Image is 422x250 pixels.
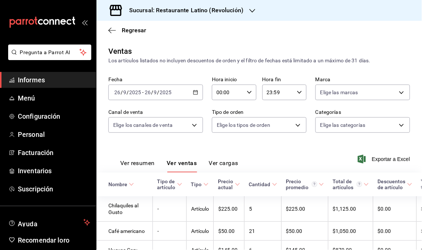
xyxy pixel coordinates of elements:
font: Tipo de orden [212,109,244,115]
button: Exportar a Excel [359,155,410,164]
font: Marca [315,77,331,83]
font: Pregunta a Parrot AI [20,49,71,55]
font: Artículo [191,228,209,234]
font: / [127,89,129,95]
a: Pregunta a Parrot AI [5,54,91,62]
font: Ver cargas [209,160,239,167]
div: pestañas de navegación [120,159,238,172]
font: Total de artículos [333,178,354,190]
font: $1,050.00 [333,228,356,234]
font: Sucursal: Restaurante Latino (Revolución) [129,7,243,14]
font: Elige los canales de venta [113,122,173,128]
font: Elige los tipos de orden [217,122,270,128]
font: $225.00 [218,206,238,212]
font: Artículo [191,206,209,212]
font: $50.00 [286,228,302,234]
span: Cantidad [249,181,277,187]
font: Inventarios [18,167,52,175]
font: Suscripción [18,185,53,193]
font: Chilaquiles al Gusto [108,203,138,216]
input: -- [144,89,151,95]
font: 5 [249,206,252,212]
span: Tipo [191,181,209,187]
font: Recomendar loro [18,236,69,244]
font: - [142,89,144,95]
font: Canal de venta [108,109,143,115]
font: Precio promedio [286,178,309,190]
span: Descuentos de artículo [378,178,412,190]
font: $0.00 [378,206,391,212]
font: Hora inicio [212,77,237,83]
input: -- [154,89,157,95]
font: / [157,89,160,95]
font: Café americano [108,228,145,234]
font: Tipo [191,181,202,187]
font: $0.00 [378,228,391,234]
font: Hora fin [262,77,281,83]
font: Cantidad [249,181,271,187]
font: - [157,228,159,234]
font: Elige las categorías [320,122,366,128]
button: abrir_cajón_menú [82,19,88,25]
input: ---- [129,89,141,95]
font: Categorías [315,109,341,115]
font: Ventas [108,47,132,56]
input: -- [123,89,127,95]
font: Menú [18,94,35,102]
input: ---- [160,89,172,95]
font: Facturación [18,149,53,157]
font: Ver ventas [167,160,197,167]
font: Configuración [18,112,60,120]
span: Tipo de artículo [157,178,182,190]
svg: El total de artículos considera cambios de precios en los artículos así como costos adicionales p... [357,181,362,187]
font: Ver resumen [120,160,155,167]
font: Informes [18,76,45,84]
font: Ayuda [18,220,38,228]
span: Precio actual [218,178,240,190]
button: Regresar [108,27,146,34]
font: / [121,89,123,95]
font: Personal [18,131,45,138]
font: Los artículos listados no incluyen descuentos de orden y el filtro de fechas está limitado a un m... [108,57,370,63]
font: Precio actual [218,178,233,190]
input: -- [114,89,121,95]
font: 21 [249,228,255,234]
button: Pregunta a Parrot AI [8,45,91,60]
font: / [151,89,153,95]
svg: Precio promedio = Total artículos / cantidad [312,181,317,187]
font: Exportar a Excel [372,156,410,162]
span: Total de artículos [333,178,369,190]
font: $1,125.00 [333,206,356,212]
font: Nombre [108,181,127,187]
font: Descuentos de artículo [378,178,406,190]
font: Fecha [108,77,123,83]
font: Regresar [122,27,146,34]
span: Precio promedio [286,178,324,190]
span: Nombre [108,181,134,187]
font: Elige las marcas [320,89,358,95]
font: - [157,206,159,212]
font: $225.00 [286,206,305,212]
font: Tipo de artículo [157,178,176,190]
font: $50.00 [218,228,235,234]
